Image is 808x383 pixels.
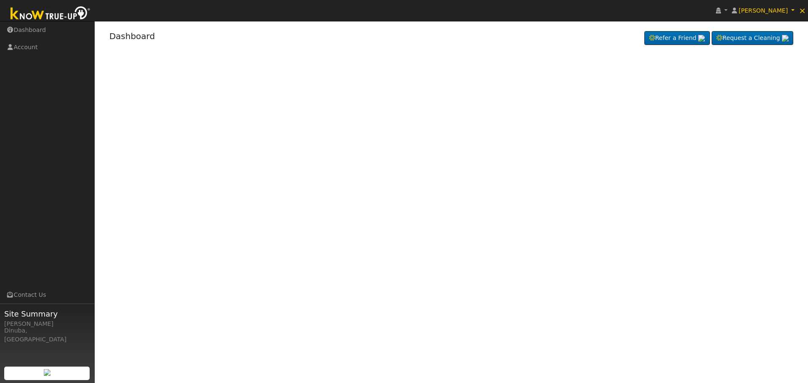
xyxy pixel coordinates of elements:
img: retrieve [698,35,705,42]
a: Dashboard [109,31,155,41]
span: × [799,5,806,16]
img: retrieve [44,369,50,376]
div: Dinuba, [GEOGRAPHIC_DATA] [4,326,90,344]
div: [PERSON_NAME] [4,320,90,328]
img: Know True-Up [6,5,95,24]
a: Request a Cleaning [712,31,793,45]
span: Site Summary [4,308,90,320]
a: Refer a Friend [644,31,710,45]
img: retrieve [782,35,789,42]
span: [PERSON_NAME] [739,7,788,14]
